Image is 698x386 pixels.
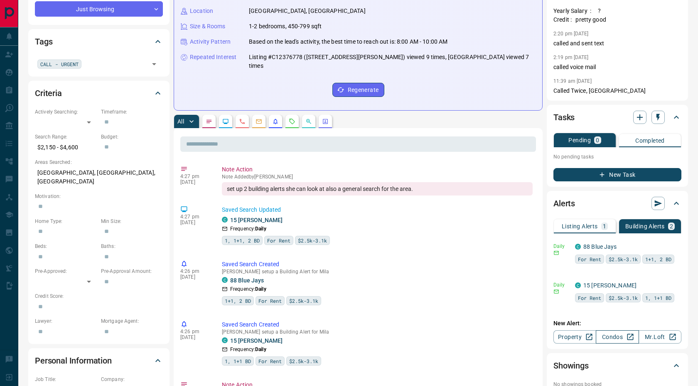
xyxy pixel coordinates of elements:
strong: Daily [255,346,266,352]
p: Saved Search Created [222,260,533,269]
div: condos.ca [575,244,581,250]
div: set up 2 building alerts she can look at also a general search for the area. [222,182,533,195]
p: Completed [635,138,665,144]
p: [GEOGRAPHIC_DATA], [GEOGRAPHIC_DATA], [GEOGRAPHIC_DATA] [35,166,163,188]
p: 4:27 pm [180,214,209,220]
span: For Rent [267,236,290,245]
a: 88 Blue Jays [230,277,264,284]
p: Frequency: [230,285,266,293]
p: Based on the lead's activity, the best time to reach out is: 8:00 AM - 10:00 AM [249,37,447,46]
div: Tags [35,32,163,52]
p: Location [190,7,213,15]
span: 1, 1+1 BD [645,294,671,302]
p: [PERSON_NAME] setup a Building Alert for Mila [222,269,533,275]
p: [PERSON_NAME] setup a Building Alert for Mila [222,329,533,335]
h2: Tasks [553,111,575,124]
strong: Daily [255,226,266,232]
h2: Alerts [553,197,575,210]
span: $2.5k-3.1k [609,294,638,302]
span: $2.5k-3.1k [609,255,638,263]
p: Building Alerts [625,223,665,229]
div: condos.ca [222,277,228,283]
p: Home Type: [35,218,97,225]
p: Beds: [35,242,97,250]
div: Just Browsing [35,1,163,17]
p: Note Added by [PERSON_NAME] [222,174,533,180]
p: Job Title: [35,376,97,383]
div: Tasks [553,107,681,127]
div: condos.ca [575,282,581,288]
p: Actively Searching: [35,108,97,116]
a: Mr.Loft [639,330,681,344]
span: For Rent [578,255,601,263]
p: Note Action [222,165,533,174]
p: New Alert: [553,319,681,328]
svg: Agent Actions [322,118,329,125]
p: Company: [101,376,163,383]
p: [GEOGRAPHIC_DATA], [GEOGRAPHIC_DATA] [249,7,366,15]
span: $2.5k-3.1k [289,357,318,365]
span: For Rent [258,297,282,305]
p: Frequency: [230,346,266,353]
p: 2:20 pm [DATE] [553,31,589,37]
a: Condos [596,330,639,344]
div: Alerts [553,193,681,213]
p: Baths: [101,242,163,250]
p: [DATE] [180,334,209,340]
h2: Showings [553,359,589,372]
p: Credit Score: [35,292,163,300]
h2: Tags [35,35,52,48]
div: Showings [553,356,681,376]
svg: Notes [206,118,212,125]
p: [DATE] [180,274,209,280]
p: Min Size: [101,218,163,225]
span: CALL - URGENT [40,60,79,68]
p: Size & Rooms [190,22,226,31]
svg: Email [553,250,559,256]
span: $2.5k-3.1k [298,236,327,245]
span: 1, 1+1, 2 BD [225,236,260,245]
p: Motivation: [35,193,163,200]
p: 1 [603,223,606,229]
p: 2 [670,223,673,229]
svg: Requests [289,118,295,125]
span: For Rent [258,357,282,365]
a: 15 [PERSON_NAME] [583,282,637,289]
p: Timeframe: [101,108,163,116]
button: Open [148,58,160,70]
p: Pending [568,137,591,143]
p: 2:19 pm [DATE] [553,54,589,60]
p: 0 [596,137,599,143]
p: Areas Searched: [35,158,163,166]
p: Listing #C12376778 ([STREET_ADDRESS][PERSON_NAME]) viewed 9 times, [GEOGRAPHIC_DATA] viewed 7 times [249,53,536,70]
p: $2,150 - $4,600 [35,141,97,154]
span: 1+1, 2 BD [645,255,671,263]
button: New Task [553,168,681,181]
p: Search Range: [35,133,97,141]
a: 15 [PERSON_NAME] [230,337,283,344]
span: 1, 1+1 BD [225,357,251,365]
div: condos.ca [222,337,228,343]
div: condos.ca [222,217,228,223]
p: [DATE] [180,179,209,185]
a: 15 [PERSON_NAME] [230,217,283,223]
p: called voice mail [553,63,681,72]
div: Criteria [35,83,163,103]
p: [DATE] [180,220,209,225]
p: 1-2 bedrooms, 450-799 sqft [249,22,322,31]
p: Listing Alerts [562,223,598,229]
span: 1+1, 2 BD [225,297,251,305]
p: Daily [553,281,570,289]
p: 4:26 pm [180,268,209,274]
p: Pre-Approved: [35,267,97,275]
p: Budget: [101,133,163,141]
h2: Personal Information [35,354,112,367]
div: Personal Information [35,351,163,371]
p: Called Twice, [GEOGRAPHIC_DATA] [553,87,681,95]
p: All [177,119,184,124]
a: Property [553,330,596,344]
span: For Rent [578,294,601,302]
p: Daily [553,242,570,250]
p: Pre-Approval Amount: [101,267,163,275]
p: Mortgage Agent: [101,317,163,325]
